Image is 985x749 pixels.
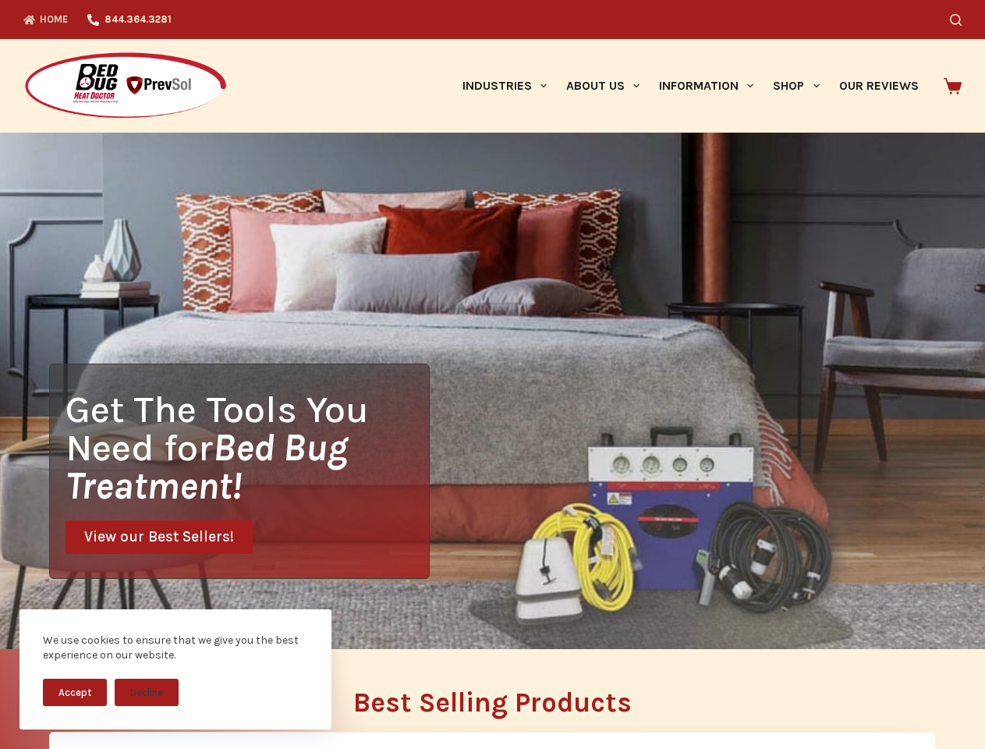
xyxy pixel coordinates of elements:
[452,39,928,133] nav: Primary
[84,530,234,545] span: View our Best Sellers!
[950,14,962,26] button: Search
[764,39,829,133] a: Shop
[452,39,556,133] a: Industries
[12,6,59,53] button: Open LiveChat chat widget
[829,39,928,133] a: Our Reviews
[49,689,936,716] h2: Best Selling Products
[23,51,228,121] img: Prevsol/Bed Bug Heat Doctor
[66,520,253,554] a: View our Best Sellers!
[43,679,107,706] button: Accept
[650,39,764,133] a: Information
[115,679,179,706] button: Decline
[556,39,649,133] a: About Us
[43,633,308,663] div: We use cookies to ensure that we give you the best experience on our website.
[66,425,348,508] i: Bed Bug Treatment!
[66,390,429,505] h1: Get The Tools You Need for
